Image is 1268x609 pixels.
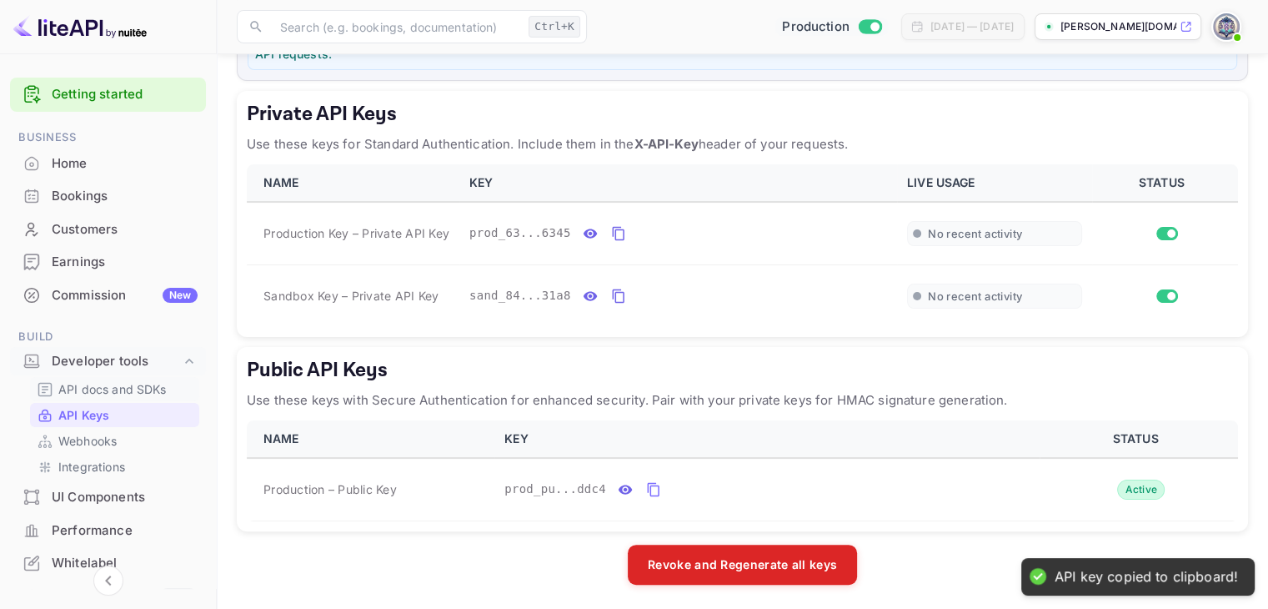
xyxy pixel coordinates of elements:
[928,227,1022,241] span: No recent activity
[52,554,198,573] div: Whitelabel
[10,128,206,147] span: Business
[1117,480,1165,500] div: Active
[52,253,198,272] div: Earnings
[469,287,571,304] span: sand_84...31a8
[52,488,198,507] div: UI Components
[930,19,1014,34] div: [DATE] — [DATE]
[52,187,198,206] div: Bookings
[52,220,198,239] div: Customers
[37,406,193,424] a: API Keys
[247,101,1238,128] h5: Private API Keys
[93,566,123,596] button: Collapse navigation
[1092,164,1238,202] th: STATUS
[52,286,198,305] div: Commission
[10,78,206,112] div: Getting started
[10,481,206,512] a: UI Components
[469,224,571,242] span: prod_63...6345
[58,432,117,450] p: Webhooks
[10,246,206,279] div: Earnings
[58,458,125,476] p: Integrations
[10,148,206,179] a: Home
[52,85,198,104] a: Getting started
[247,164,1238,327] table: private api keys table
[247,164,459,202] th: NAME
[247,390,1238,410] p: Use these keys with Secure Authentication for enhanced security. Pair with your private keys for ...
[10,279,206,312] div: CommissionNew
[263,224,449,242] span: Production Key – Private API Key
[58,406,109,424] p: API Keys
[782,18,850,37] span: Production
[247,134,1238,154] p: Use these keys for Standard Authentication. Include them in the header of your requests.
[247,357,1238,384] h5: Public API Keys
[30,455,199,479] div: Integrations
[10,214,206,246] div: Customers
[634,136,698,152] strong: X-API-Key
[628,545,857,585] button: Revoke and Regenerate all keys
[13,13,147,40] img: LiteAPI logo
[10,180,206,213] div: Bookings
[10,481,206,514] div: UI Components
[10,547,206,578] a: Whitelabel
[52,521,198,541] div: Performance
[494,420,1040,458] th: KEY
[897,164,1091,202] th: LIVE USAGE
[928,289,1022,304] span: No recent activity
[775,18,888,37] div: Switch to Sandbox mode
[30,429,199,453] div: Webhooks
[37,380,193,398] a: API docs and SDKs
[58,380,167,398] p: API docs and SDKs
[1040,420,1238,458] th: STATUS
[459,164,897,202] th: KEY
[10,148,206,180] div: Home
[10,246,206,277] a: Earnings
[247,420,494,458] th: NAME
[263,287,439,304] span: Sandbox Key – Private API Key
[30,377,199,401] div: API docs and SDKs
[10,347,206,376] div: Developer tools
[10,515,206,547] div: Performance
[10,214,206,244] a: Customers
[37,458,193,476] a: Integrations
[263,481,397,498] span: Production – Public Key
[52,352,181,371] div: Developer tools
[1060,19,1176,34] p: [PERSON_NAME][DOMAIN_NAME]...
[10,328,206,346] span: Build
[163,288,198,303] div: New
[10,180,206,211] a: Bookings
[270,10,522,43] input: Search (e.g. bookings, documentation)
[52,154,198,174] div: Home
[247,420,1238,521] table: public api keys table
[30,403,199,427] div: API Keys
[10,547,206,580] div: Whitelabel
[10,515,206,546] a: Performance
[1055,568,1238,586] div: API key copied to clipboard!
[504,481,606,498] span: prod_pu...ddc4
[1213,13,1240,40] img: Wasem Alnahri
[529,16,580,38] div: Ctrl+K
[10,279,206,310] a: CommissionNew
[37,432,193,450] a: Webhooks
